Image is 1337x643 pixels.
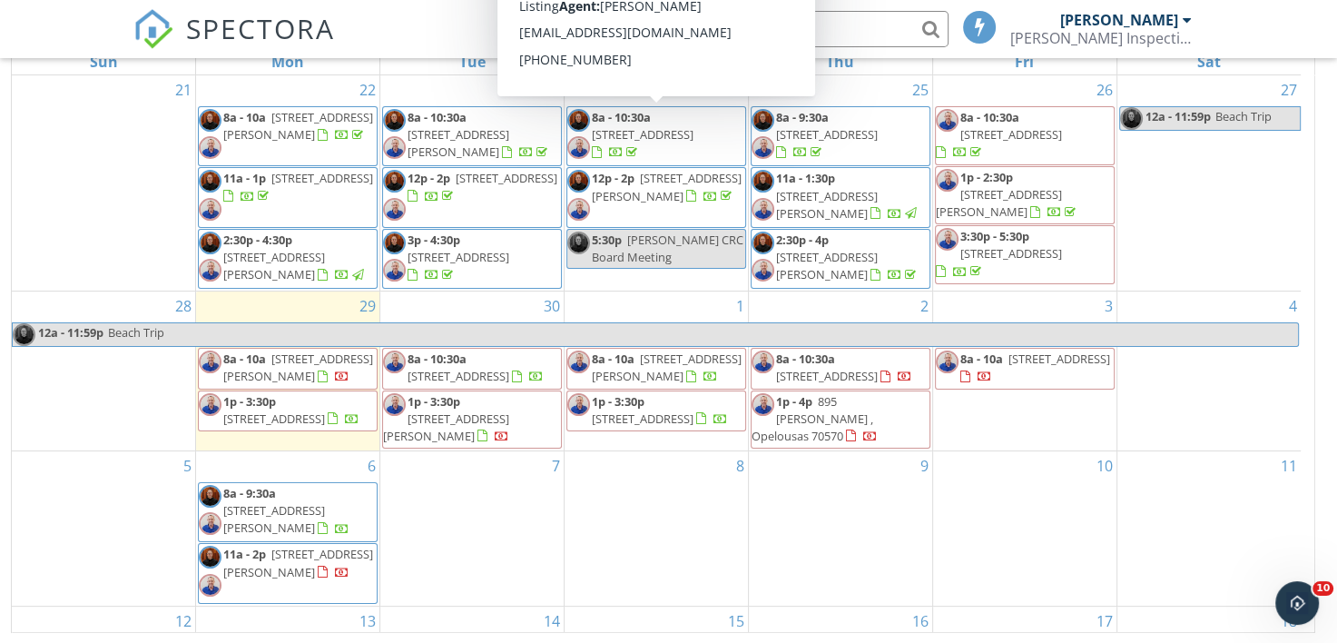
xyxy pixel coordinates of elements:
img: headshot_hi_res.jpg [199,170,221,193]
span: 2:30p - 4:30p [223,232,292,248]
a: 8a - 10:30a [STREET_ADDRESS][PERSON_NAME] [382,106,562,166]
a: 3:30p - 5:30p [STREET_ADDRESS] [935,225,1115,284]
a: Go to October 14, 2025 [540,607,564,636]
img: resized_20220202_173638.jpeg [199,198,221,221]
span: [STREET_ADDRESS] [960,245,1062,262]
a: Go to September 30, 2025 [540,292,564,321]
a: Friday [1011,49,1037,74]
span: [STREET_ADDRESS][PERSON_NAME] [776,249,878,282]
img: resized_20220202_173638.jpeg [383,259,406,282]
span: [STREET_ADDRESS] [776,368,878,384]
a: 12p - 2p [STREET_ADDRESS] [408,170,557,203]
a: 11a - 1:30p [STREET_ADDRESS][PERSON_NAME] [751,167,930,227]
a: Go to October 2, 2025 [917,292,932,321]
span: [STREET_ADDRESS] [1008,351,1110,367]
td: Go to September 24, 2025 [565,75,749,292]
img: headshot_hi_res.jpg [383,170,406,193]
img: resized_20220202_173638.jpeg [752,259,774,282]
span: [STREET_ADDRESS] [223,411,325,427]
span: 8a - 10:30a [960,109,1019,125]
img: resized_20220202_173638.jpeg [567,136,590,159]
span: 12a - 11:59p [1145,107,1212,130]
img: headshot_hi_res.jpg [567,232,590,254]
a: SPECTORA [133,25,335,63]
a: Go to September 21, 2025 [172,75,195,104]
span: 8a - 9:30a [223,485,276,501]
a: 11a - 1p [STREET_ADDRESS] [198,167,378,227]
a: Go to October 9, 2025 [917,451,932,480]
a: Saturday [1194,49,1224,74]
td: Go to October 4, 2025 [1116,292,1301,451]
span: [STREET_ADDRESS][PERSON_NAME] [408,126,509,160]
td: Go to September 26, 2025 [932,75,1116,292]
a: 8a - 10a [STREET_ADDRESS] [960,351,1110,384]
a: 3p - 4:30p [STREET_ADDRESS] [408,232,509,282]
a: 2:30p - 4p [STREET_ADDRESS][PERSON_NAME] [776,232,919,282]
a: 8a - 10a [STREET_ADDRESS][PERSON_NAME] [223,351,373,384]
img: resized_20220202_173638.jpeg [752,351,774,373]
span: 1p - 3:30p [223,393,276,410]
a: 8a - 10:30a [STREET_ADDRESS] [936,109,1062,160]
span: 1p - 3:30p [408,393,460,410]
a: 8a - 10:30a [STREET_ADDRESS] [776,351,912,384]
a: 8a - 10a [STREET_ADDRESS][PERSON_NAME] [198,348,378,389]
span: 8a - 9:30a [776,109,829,125]
img: resized_20220202_173638.jpeg [383,393,406,416]
a: 8a - 10a [STREET_ADDRESS] [935,348,1115,389]
span: [PERSON_NAME] CRC Board Meeting [592,232,743,265]
a: 8a - 10a [STREET_ADDRESS][PERSON_NAME] [198,106,378,166]
span: 3:30p - 5:30p [960,228,1029,244]
span: [STREET_ADDRESS][PERSON_NAME] [223,546,373,579]
a: 2:30p - 4:30p [STREET_ADDRESS][PERSON_NAME] [223,232,367,282]
span: [STREET_ADDRESS][PERSON_NAME] [223,109,373,143]
img: headshot_hi_res.jpg [383,232,406,254]
img: headshot_hi_res.jpg [199,109,221,132]
a: Go to September 25, 2025 [909,75,932,104]
input: Search everything... [585,11,949,47]
a: 3p - 4:30p [STREET_ADDRESS] [382,229,562,289]
a: Go to October 8, 2025 [732,451,748,480]
a: 8a - 10:30a [STREET_ADDRESS] [751,348,930,389]
span: [STREET_ADDRESS][PERSON_NAME] [592,351,742,384]
span: 8a - 10:30a [592,109,651,125]
img: headshot_hi_res.jpg [13,323,35,346]
a: Go to September 23, 2025 [540,75,564,104]
a: Go to October 13, 2025 [356,607,379,636]
span: 8a - 10a [960,351,1003,367]
a: 1p - 2:30p [STREET_ADDRESS][PERSON_NAME] [936,169,1079,220]
span: 895 [PERSON_NAME] , Opelousas 70570 [752,393,873,444]
span: [STREET_ADDRESS] [456,170,557,186]
a: Go to October 12, 2025 [172,607,195,636]
a: 12p - 2p [STREET_ADDRESS] [382,167,562,227]
img: resized_20220202_173638.jpeg [199,136,221,159]
span: 1p - 4p [776,393,812,410]
a: Go to September 29, 2025 [356,292,379,321]
span: 8a - 10:30a [408,351,467,367]
td: Go to October 1, 2025 [565,292,749,451]
span: 11a - 2p [223,546,266,562]
img: headshot_hi_res.jpg [567,109,590,132]
a: 1p - 2:30p [STREET_ADDRESS][PERSON_NAME] [935,166,1115,225]
a: 8a - 10:30a [STREET_ADDRESS] [382,348,562,389]
span: [STREET_ADDRESS] [776,126,878,143]
img: headshot_hi_res.jpg [752,170,774,193]
a: 8a - 9:30a [STREET_ADDRESS][PERSON_NAME] [223,485,349,536]
a: 8a - 10a [STREET_ADDRESS][PERSON_NAME] [223,109,373,143]
img: headshot_hi_res.jpg [752,109,774,132]
a: Tuesday [456,49,489,74]
span: 8a - 10a [223,351,266,367]
span: [STREET_ADDRESS][PERSON_NAME] [223,502,325,536]
img: headshot_hi_res.jpg [199,485,221,508]
span: [STREET_ADDRESS][PERSON_NAME] [223,351,373,384]
td: Go to September 23, 2025 [380,75,565,292]
span: 11a - 1p [223,170,266,186]
a: 8a - 10:30a [STREET_ADDRESS] [408,351,544,384]
span: [STREET_ADDRESS][PERSON_NAME] [936,186,1062,220]
img: resized_20220202_173638.jpeg [936,109,959,132]
td: Go to September 25, 2025 [748,75,932,292]
a: Go to September 22, 2025 [356,75,379,104]
td: Go to October 6, 2025 [196,451,380,607]
span: 10 [1312,581,1333,596]
img: resized_20220202_173638.jpeg [199,351,221,373]
td: Go to October 8, 2025 [565,451,749,607]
